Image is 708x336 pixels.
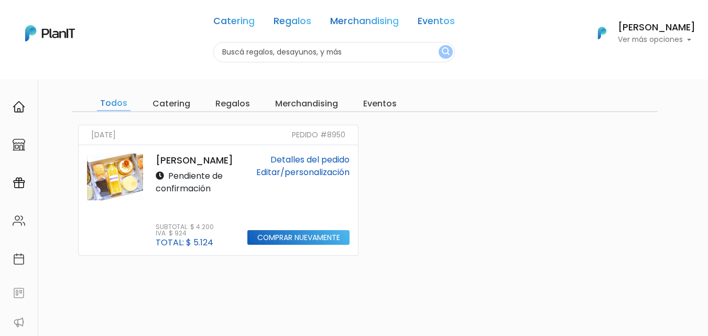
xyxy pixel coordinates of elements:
[418,17,455,29] a: Eventos
[618,23,695,32] h6: [PERSON_NAME]
[330,17,399,29] a: Merchandising
[270,154,350,166] a: Detalles del pedido
[292,129,345,140] small: Pedido #8950
[156,224,214,230] p: Subtotal: $ 4.200
[256,166,350,178] a: Editar/personalización
[156,230,214,236] p: IVA: $ 924
[13,138,25,151] img: marketplace-4ceaa7011d94191e9ded77b95e3339b90024bf715f7c57f8cf31f2d8c509eaba.svg
[91,129,116,140] small: [DATE]
[149,96,193,111] input: Catering
[156,170,235,195] p: Pendiente de confirmación
[212,96,253,111] input: Regalos
[54,10,151,30] div: ¿Necesitás ayuda?
[25,25,75,41] img: PlanIt Logo
[13,253,25,265] img: calendar-87d922413cdce8b2cf7b7f5f62616a5cf9e4887200fb71536465627b3292af00.svg
[13,214,25,227] img: people-662611757002400ad9ed0e3c099ab2801c6687ba6c219adb57efc949bc21e19d.svg
[13,287,25,299] img: feedback-78b5a0c8f98aac82b08bfc38622c3050aee476f2c9584af64705fc4e61158814.svg
[584,19,695,47] button: PlanIt Logo [PERSON_NAME] Ver más opciones
[87,154,143,200] img: thumb_1.5_cajita_feliz.png
[156,239,214,247] p: Total: $ 5.124
[97,96,130,111] input: Todos
[272,96,341,111] input: Merchandising
[156,154,235,167] p: [PERSON_NAME]
[13,316,25,329] img: partners-52edf745621dab592f3b2c58e3bca9d71375a7ef29c3b500c9f145b62cc070d4.svg
[360,96,400,111] input: Eventos
[618,36,695,44] p: Ver más opciones
[442,47,450,57] img: search_button-432b6d5273f82d61273b3651a40e1bd1b912527efae98b1b7a1b2c0702e16a8d.svg
[247,230,350,245] input: Comprar nuevamente
[213,42,455,62] input: Buscá regalos, desayunos, y más
[591,21,614,45] img: PlanIt Logo
[213,17,255,29] a: Catering
[13,177,25,189] img: campaigns-02234683943229c281be62815700db0a1741e53638e28bf9629b52c665b00959.svg
[13,101,25,113] img: home-e721727adea9d79c4d83392d1f703f7f8bce08238fde08b1acbfd93340b81755.svg
[274,17,311,29] a: Regalos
